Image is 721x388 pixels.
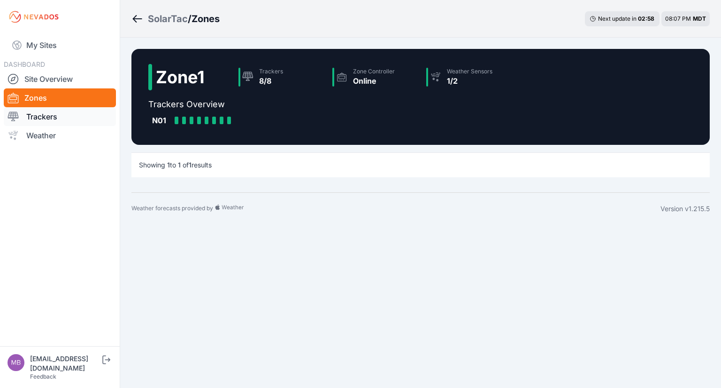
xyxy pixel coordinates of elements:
a: My Sites [4,34,116,56]
div: 02 : 58 [638,15,655,23]
div: 8/8 [259,75,283,87]
div: N01 [152,115,171,126]
p: Showing to of results [139,160,212,170]
a: Trackers8/8 [235,64,329,90]
a: Feedback [30,373,56,380]
div: 1/2 [447,75,492,87]
div: Zone Controller [353,68,395,75]
img: mb@sbenergy.com [8,354,24,371]
h2: Zone 1 [156,68,205,87]
span: / [188,12,192,25]
div: Version v1.215.5 [660,204,710,214]
a: Site Overview [4,70,116,88]
a: Weather Sensors1/2 [422,64,516,90]
span: 1 [189,161,192,169]
h3: Zones [192,12,220,25]
div: Online [353,75,395,87]
nav: Breadcrumb [131,7,220,31]
a: Zones [4,88,116,107]
span: 1 [178,161,181,169]
h2: Trackers Overview [148,98,516,111]
div: Trackers [259,68,283,75]
img: Nevados [8,9,60,24]
a: Trackers [4,107,116,126]
div: Weather Sensors [447,68,492,75]
div: Weather forecasts provided by [131,204,660,214]
div: [EMAIL_ADDRESS][DOMAIN_NAME] [30,354,100,373]
a: Weather [4,126,116,145]
span: MDT [693,15,706,22]
span: 1 [167,161,170,169]
span: 08:07 PM [665,15,691,22]
span: DASHBOARD [4,60,45,68]
a: SolarTac [148,12,188,25]
span: Next update in [598,15,637,22]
